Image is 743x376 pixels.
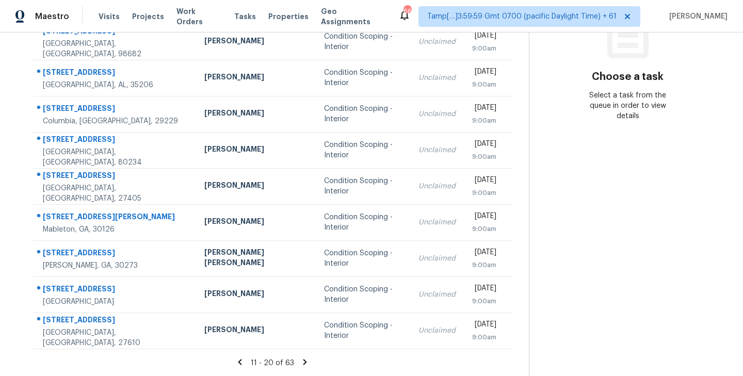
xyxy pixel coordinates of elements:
div: [STREET_ADDRESS] [43,67,188,80]
div: Condition Scoping - Interior [324,104,401,124]
div: 9:00am [472,332,496,342]
div: Unclaimed [418,289,456,300]
div: [DATE] [472,139,496,152]
div: [PERSON_NAME] [PERSON_NAME] [204,247,308,270]
div: [PERSON_NAME] [204,36,308,48]
div: Unclaimed [418,253,456,264]
div: [DATE] [472,319,496,332]
span: [PERSON_NAME] [665,11,728,22]
div: 9:00am [472,116,496,126]
span: Maestro [35,11,69,22]
span: Work Orders [176,6,222,27]
div: [STREET_ADDRESS] [43,248,188,260]
div: 9:00am [472,188,496,198]
span: Projects [132,11,164,22]
div: [PERSON_NAME] [204,180,308,193]
span: Properties [268,11,309,22]
div: Condition Scoping - Interior [324,248,401,269]
div: Unclaimed [418,325,456,336]
div: [PERSON_NAME] [204,108,308,121]
div: Condition Scoping - Interior [324,68,401,88]
div: [GEOGRAPHIC_DATA] [43,297,188,307]
div: [STREET_ADDRESS] [43,315,188,328]
h3: Choose a task [592,72,664,82]
div: [DATE] [472,175,496,188]
div: 9:00am [472,260,496,270]
div: Unclaimed [418,145,456,155]
div: Condition Scoping - Interior [324,31,401,52]
div: [DATE] [472,247,496,260]
div: Condition Scoping - Interior [324,140,401,160]
div: Select a task from the queue in order to view details [578,90,677,121]
div: [GEOGRAPHIC_DATA], [GEOGRAPHIC_DATA], 98682 [43,39,188,59]
div: [STREET_ADDRESS][PERSON_NAME] [43,211,188,224]
div: Unclaimed [418,217,456,227]
div: [GEOGRAPHIC_DATA], AL, 35206 [43,80,188,90]
div: [STREET_ADDRESS] [43,103,188,116]
div: [GEOGRAPHIC_DATA], [GEOGRAPHIC_DATA], 80234 [43,147,188,168]
div: [PERSON_NAME] [204,144,308,157]
div: [PERSON_NAME] [204,288,308,301]
div: [PERSON_NAME] [204,72,308,85]
div: 9:00am [472,79,496,90]
div: [GEOGRAPHIC_DATA], [GEOGRAPHIC_DATA], 27610 [43,328,188,348]
div: [DATE] [472,211,496,224]
div: [DATE] [472,67,496,79]
div: [STREET_ADDRESS] [43,284,188,297]
div: [STREET_ADDRESS] [43,134,188,147]
div: Unclaimed [418,37,456,47]
span: Tasks [234,13,256,20]
div: Unclaimed [418,109,456,119]
span: Visits [99,11,120,22]
div: 9:00am [472,296,496,306]
div: 9:00am [472,43,496,54]
div: [STREET_ADDRESS] [43,170,188,183]
span: 11 - 20 of 63 [251,359,294,367]
div: [PERSON_NAME], GA, 30273 [43,260,188,271]
div: [DATE] [472,283,496,296]
div: 668 [403,6,411,17]
div: Condition Scoping - Interior [324,284,401,305]
div: Unclaimed [418,181,456,191]
div: [GEOGRAPHIC_DATA], [GEOGRAPHIC_DATA], 27405 [43,183,188,204]
div: [DATE] [472,103,496,116]
div: Condition Scoping - Interior [324,320,401,341]
div: [PERSON_NAME] [204,324,308,337]
div: Columbia, [GEOGRAPHIC_DATA], 29229 [43,116,188,126]
div: [PERSON_NAME] [204,216,308,229]
span: Geo Assignments [321,6,386,27]
span: Tamp[…]3:59:59 Gmt 0700 (pacific Daylight Time) + 61 [427,11,617,22]
div: 9:00am [472,152,496,162]
div: 9:00am [472,224,496,234]
div: Condition Scoping - Interior [324,212,401,233]
div: Condition Scoping - Interior [324,176,401,197]
div: Mableton, GA, 30126 [43,224,188,235]
div: [DATE] [472,30,496,43]
div: Unclaimed [418,73,456,83]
